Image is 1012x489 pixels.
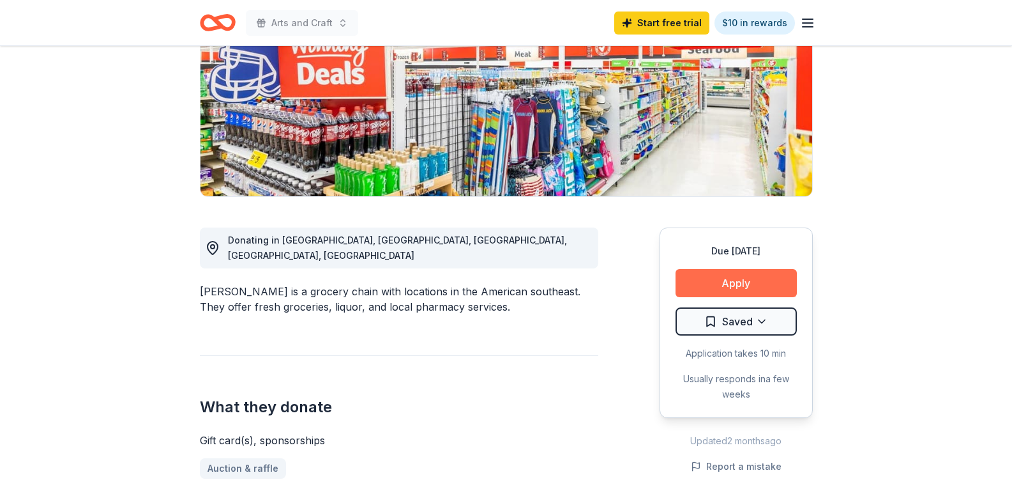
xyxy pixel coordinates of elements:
span: Donating in [GEOGRAPHIC_DATA], [GEOGRAPHIC_DATA], [GEOGRAPHIC_DATA], [GEOGRAPHIC_DATA], [GEOGRAPH... [228,235,567,261]
div: Gift card(s), sponsorships [200,433,598,448]
span: Arts and Craft [271,15,333,31]
div: Due [DATE] [676,244,797,259]
div: Updated 2 months ago [660,433,813,449]
button: Report a mistake [691,459,782,474]
a: $10 in rewards [714,12,795,35]
button: Apply [676,269,797,297]
button: Saved [676,307,797,336]
div: Application takes 10 min [676,346,797,361]
a: Home [200,8,236,38]
div: [PERSON_NAME] is a grocery chain with locations in the American southeast. They offer fresh groce... [200,284,598,314]
a: Start free trial [614,12,709,35]
button: Arts and Craft [246,10,358,36]
span: Saved [722,313,753,330]
div: Usually responds in a few weeks [676,371,797,402]
h2: What they donate [200,397,598,417]
a: Auction & raffle [200,458,286,479]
